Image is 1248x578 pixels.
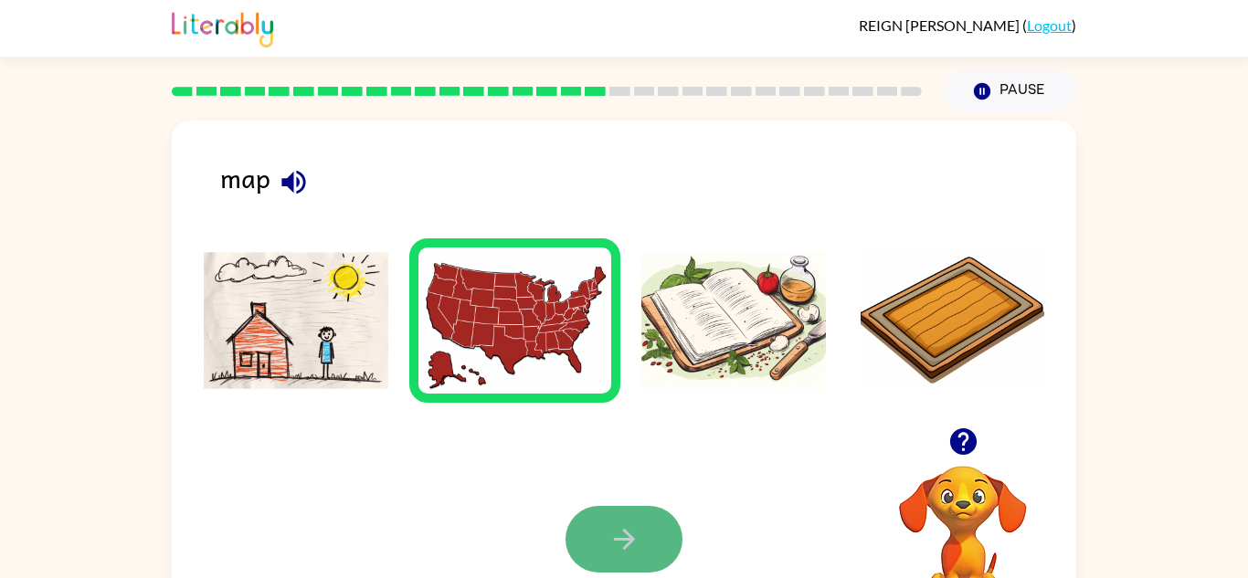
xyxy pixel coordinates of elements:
[859,16,1022,34] span: REIGN [PERSON_NAME]
[859,16,1076,34] div: ( )
[1027,16,1072,34] a: Logout
[204,252,388,389] img: Answer choice 1
[944,70,1076,112] button: Pause
[641,252,826,389] img: Answer choice 3
[220,157,1076,215] div: map
[423,252,608,389] img: Answer choice 2
[172,7,273,47] img: Literably
[861,252,1045,389] img: Answer choice 4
